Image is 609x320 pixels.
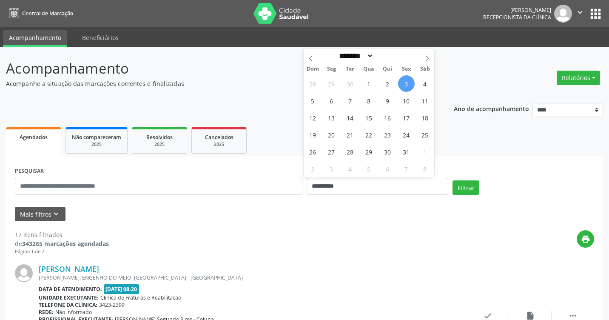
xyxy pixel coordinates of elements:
span: Novembro 2, 2025 [304,160,321,177]
span: Outubro 10, 2025 [398,92,415,109]
span: Sex [397,66,415,72]
span: Resolvidos [146,134,173,141]
b: Unidade executante: [39,294,99,301]
button: Filtrar [452,180,479,195]
span: Outubro 20, 2025 [323,126,340,143]
button: apps [588,6,603,21]
span: Outubro 12, 2025 [304,109,321,126]
span: Outubro 8, 2025 [361,92,377,109]
span: Outubro 18, 2025 [417,109,433,126]
span: Outubro 2, 2025 [379,75,396,92]
button: Relatórios [557,71,600,85]
i: keyboard_arrow_down [51,209,61,219]
span: Outubro 6, 2025 [323,92,340,109]
span: Outubro 23, 2025 [379,126,396,143]
span: Outubro 29, 2025 [361,143,377,160]
span: Outubro 28, 2025 [342,143,359,160]
div: Página 1 de 2 [15,248,109,255]
span: Clinica de Fraturas e Reabilitacao [100,294,181,301]
i:  [575,8,585,17]
span: Outubro 14, 2025 [342,109,359,126]
a: Acompanhamento [3,30,67,47]
b: Data de atendimento: [39,286,102,293]
div: [PERSON_NAME], ENGENHO DO MEIO, [GEOGRAPHIC_DATA] - [GEOGRAPHIC_DATA] [39,274,467,281]
p: Acompanhamento [6,58,424,79]
span: Setembro 28, 2025 [304,75,321,92]
span: Outubro 1, 2025 [361,75,377,92]
span: Não informado [55,309,92,316]
span: Outubro 4, 2025 [417,75,433,92]
div: 2025 [72,141,121,148]
span: Outubro 9, 2025 [379,92,396,109]
span: Outubro 15, 2025 [361,109,377,126]
span: Outubro 16, 2025 [379,109,396,126]
img: img [15,264,33,282]
span: Ter [341,66,359,72]
a: Central de Marcação [6,6,73,20]
span: Novembro 5, 2025 [361,160,377,177]
span: Outubro 7, 2025 [342,92,359,109]
span: Novembro 4, 2025 [342,160,359,177]
div: 2025 [198,141,240,148]
a: [PERSON_NAME] [39,264,99,274]
input: Year [373,51,401,60]
span: Central de Marcação [22,10,73,17]
span: Sáb [415,66,434,72]
p: Ano de acompanhamento [454,103,529,114]
span: Não compareceram [72,134,121,141]
span: Outubro 13, 2025 [323,109,340,126]
i: print [581,234,590,244]
span: Setembro 30, 2025 [342,75,359,92]
div: [PERSON_NAME] [483,6,551,14]
b: Rede: [39,309,54,316]
img: img [554,5,572,23]
a: Beneficiários [76,30,125,45]
button: Mais filtroskeyboard_arrow_down [15,207,65,222]
span: Novembro 1, 2025 [417,143,433,160]
select: Month [336,51,374,60]
span: Qui [378,66,397,72]
span: Recepcionista da clínica [483,14,551,21]
span: Cancelados [205,134,233,141]
span: Outubro 11, 2025 [417,92,433,109]
button: print [577,230,594,248]
span: Outubro 24, 2025 [398,126,415,143]
p: Acompanhe a situação das marcações correntes e finalizadas [6,79,424,88]
span: Outubro 25, 2025 [417,126,433,143]
span: Qua [359,66,378,72]
span: Seg [322,66,341,72]
label: PESQUISAR [15,165,44,178]
b: Telefone da clínica: [39,301,97,309]
span: Novembro 8, 2025 [417,160,433,177]
span: Outubro 21, 2025 [342,126,359,143]
span: Outubro 26, 2025 [304,143,321,160]
div: de [15,239,109,248]
span: 3423-2399 [99,301,125,309]
strong: 343265 marcações agendadas [22,240,109,248]
span: Outubro 30, 2025 [379,143,396,160]
span: Novembro 6, 2025 [379,160,396,177]
div: 17 itens filtrados [15,230,109,239]
span: Novembro 7, 2025 [398,160,415,177]
button:  [572,5,588,23]
span: Outubro 31, 2025 [398,143,415,160]
span: Outubro 5, 2025 [304,92,321,109]
span: Outubro 19, 2025 [304,126,321,143]
span: Outubro 22, 2025 [361,126,377,143]
span: Outubro 3, 2025 [398,75,415,92]
span: Agendados [20,134,48,141]
span: Outubro 27, 2025 [323,143,340,160]
span: [DATE] 08:20 [104,284,139,294]
div: 2025 [138,141,181,148]
span: Outubro 17, 2025 [398,109,415,126]
span: Novembro 3, 2025 [323,160,340,177]
span: Setembro 29, 2025 [323,75,340,92]
span: Dom [304,66,322,72]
